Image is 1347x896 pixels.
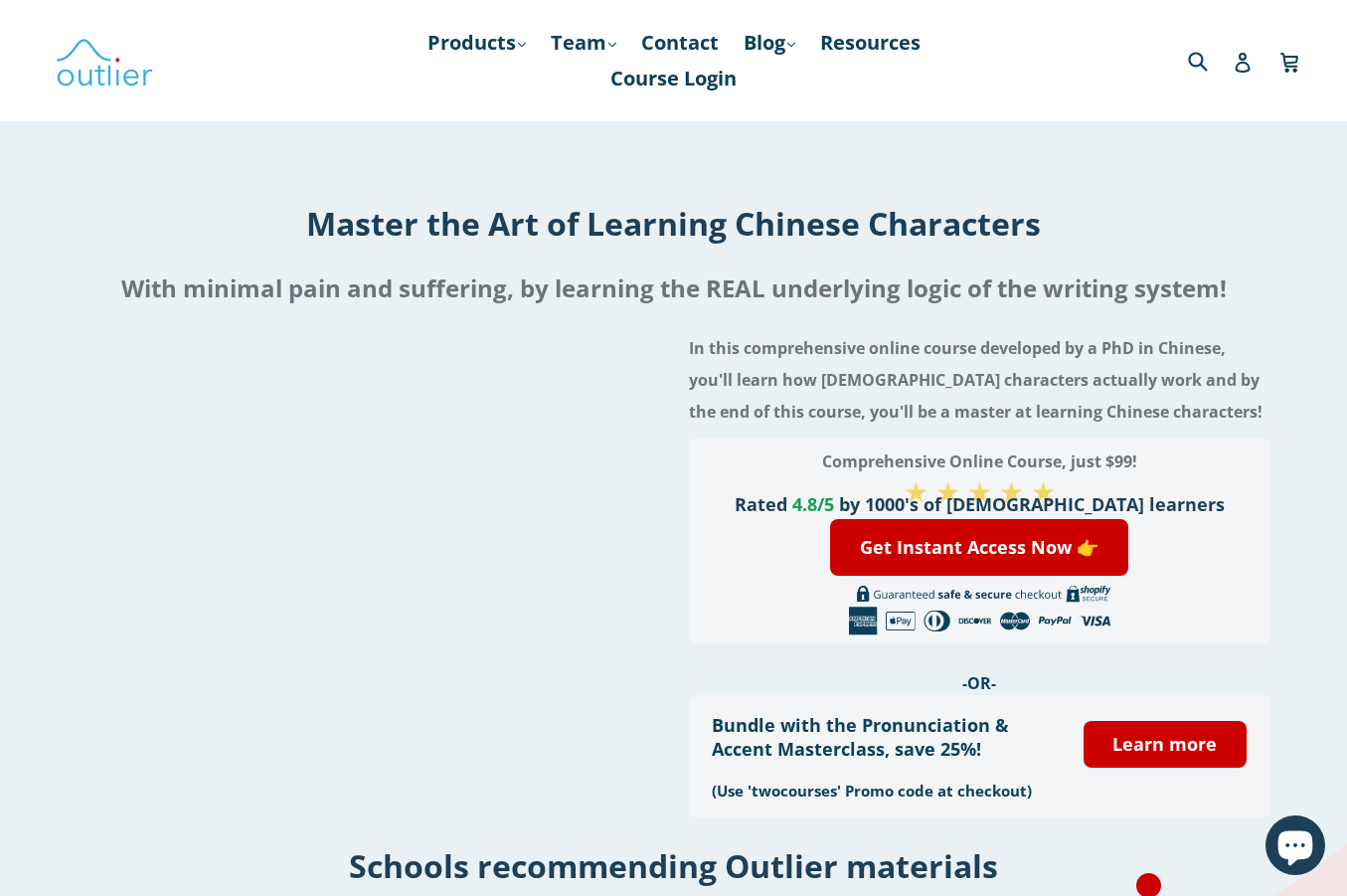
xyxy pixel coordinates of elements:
[712,446,1247,477] h3: Comprehensive Online Course, just $99!
[55,32,154,90] img: Outlier Linguistics
[689,332,1270,428] h4: In this comprehensive online course developed by a PhD in Chinese, you'll learn how [DEMOGRAPHIC_...
[830,519,1128,576] a: Get Instant Access Now 👉
[418,25,536,61] a: Products
[810,25,930,61] a: Resources
[962,672,996,694] span: -OR-
[631,25,729,61] a: Contact
[839,492,1225,516] span: by 1000's of [DEMOGRAPHIC_DATA] learners
[904,472,1056,510] span: ★ ★ ★ ★ ★
[1260,815,1331,880] inbox-online-store-chat: Shopify online store chat
[600,61,747,96] a: Course Login
[712,781,1054,801] h3: (Use 'twocourses' Promo code at checkout)
[541,25,626,61] a: Team
[712,713,1054,761] h3: Bundle with the Pronunciation & Accent Masterclass, save 25%!
[78,322,659,649] iframe: Embedded Youtube Video
[1183,40,1238,81] input: Search
[1084,721,1247,768] a: Learn more
[792,492,834,516] span: 4.8/5
[734,25,805,61] a: Blog
[735,492,787,516] span: Rated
